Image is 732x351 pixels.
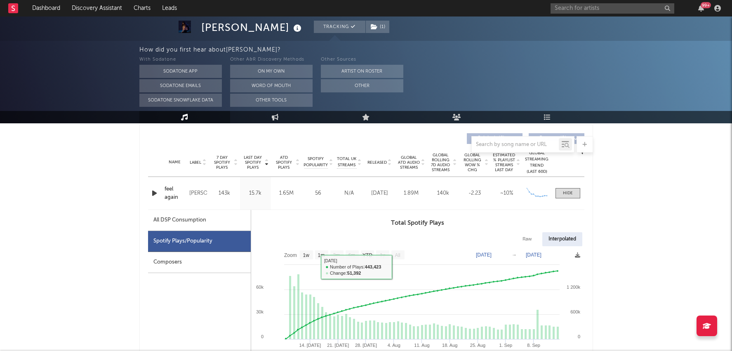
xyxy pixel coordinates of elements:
span: ( 1 ) [365,21,390,33]
div: Other A&R Discovery Methods [230,55,313,65]
text: 1 200k [566,285,580,290]
text: Zoom [284,252,297,258]
text: 6m [348,252,355,258]
span: Last Day Spotify Plays [242,155,264,170]
button: Other Tools [230,94,313,107]
div: Name [165,159,186,165]
text: 0 [577,334,580,339]
button: Sodatone App [139,65,222,78]
text: 3m [333,252,340,258]
span: Released [367,160,387,165]
span: Estimated % Playlist Streams Last Day [493,153,515,172]
span: Total UK Streams [337,156,357,168]
button: Other [321,79,403,92]
text: [DATE] [526,252,541,258]
span: Label [190,160,201,165]
text: 21. [DATE] [327,343,349,348]
div: [DATE] [366,189,393,198]
text: 0 [261,334,263,339]
text: 4. Aug [387,343,400,348]
h3: Total Spotify Plays [251,218,584,228]
div: 143k [211,189,238,198]
button: Sodatone Emails [139,79,222,92]
text: 14. [DATE] [299,343,321,348]
button: Tracking [314,21,365,33]
div: All DSP Consumption [153,215,206,225]
text: All [395,252,400,258]
div: 56 [304,189,333,198]
text: 18. Aug [442,343,457,348]
a: feel again [165,185,186,201]
div: 1.89M [398,189,425,198]
div: 1.65M [273,189,300,198]
text: 60k [256,285,264,290]
button: Features(0) [529,133,584,144]
div: [PERSON_NAME] [201,21,304,34]
button: Artist on Roster [321,65,403,78]
input: Search for artists [551,3,674,14]
input: Search by song name or URL [472,141,559,148]
button: Word Of Mouth [230,79,313,92]
div: 99 + [701,2,711,8]
text: 1y [380,252,385,258]
text: [DATE] [476,252,492,258]
button: 99+ [698,5,704,12]
text: → [512,252,517,258]
text: 8. Sep [527,343,540,348]
div: N/A [337,189,362,198]
div: All DSP Consumption [148,210,251,231]
text: 11. Aug [414,343,429,348]
div: Composers [148,252,251,273]
text: 1m [318,252,325,258]
text: 30k [256,309,264,314]
text: 600k [570,309,580,314]
div: -2.23 [461,189,489,198]
text: 1. Sep [499,343,512,348]
span: Spotify Popularity [304,156,328,168]
span: Global ATD Audio Streams [398,155,420,170]
div: [PERSON_NAME] [189,188,207,198]
div: Other Sources [321,55,403,65]
button: (1) [366,21,389,33]
button: Originals(8) [467,133,523,144]
span: ATD Spotify Plays [273,155,295,170]
text: YTD [362,252,372,258]
span: 7 Day Spotify Plays [211,155,233,170]
div: Interpolated [542,232,582,246]
span: Global Rolling 7D Audio Streams [429,153,452,172]
span: Global Rolling WoW % Chg [461,153,484,172]
div: Spotify Plays/Popularity [148,231,251,252]
div: 140k [429,189,457,198]
text: 28. [DATE] [355,343,377,348]
button: On My Own [230,65,313,78]
div: With Sodatone [139,55,222,65]
div: ~ 10 % [493,189,520,198]
text: 25. Aug [470,343,485,348]
text: 1w [303,252,309,258]
div: Raw [516,232,538,246]
div: Global Streaming Trend (Last 60D) [525,150,549,175]
div: 15.7k [242,189,269,198]
button: Sodatone Snowflake Data [139,94,222,107]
